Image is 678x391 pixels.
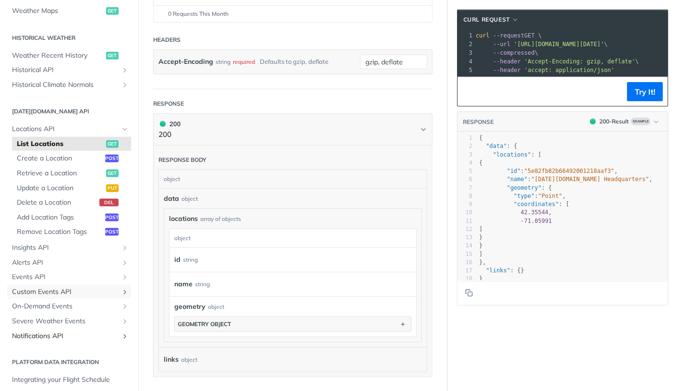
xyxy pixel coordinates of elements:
[12,302,119,311] span: On-Demand Events
[479,259,486,266] span: },
[458,200,472,208] div: 9
[476,32,542,39] span: GET \
[121,244,129,252] button: Show subpages for Insights API
[7,34,131,42] h2: Historical Weather
[12,258,119,268] span: Alerts API
[524,218,552,224] span: 71.05991
[460,15,522,24] button: cURL Request
[99,199,119,207] span: del
[479,234,483,241] span: }
[479,242,483,249] span: }
[462,286,476,300] button: Copy to clipboard
[476,41,608,48] span: \
[7,270,131,284] a: Events APIShow subpages for Events API
[174,277,193,291] label: name
[153,99,184,108] div: Response
[174,302,206,312] span: geometry
[7,373,131,388] a: Integrating your Flight Schedule
[599,117,629,126] div: 200 - Result
[105,214,119,221] span: post
[164,353,179,367] span: links
[479,184,552,191] span: : {
[479,209,552,216] span: ,
[458,40,474,49] div: 2
[493,151,531,158] span: "locations"
[479,193,566,199] span: : ,
[12,80,119,90] span: Historical Climate Normals
[7,358,131,367] h2: Platform DATA integration
[12,166,131,181] a: Retrieve a Locationget
[12,151,131,166] a: Create a Locationpost
[458,175,472,183] div: 6
[7,329,131,343] a: Notifications APIShow subpages for Notifications API
[479,151,542,158] span: : [
[479,134,483,141] span: {
[121,288,129,296] button: Show subpages for Custom Events API
[458,184,472,192] div: 7
[12,195,131,210] a: Delete a Locationdel
[476,49,538,56] span: \
[183,253,198,267] div: string
[458,275,472,283] div: 18
[174,253,181,267] label: id
[158,156,206,164] div: Response body
[260,55,328,69] div: Defaults to gzip, deflate
[476,32,490,39] span: curl
[17,227,103,237] span: Remove Location Tags
[121,273,129,281] button: Show subpages for Events API
[158,55,213,69] label: Accept-Encoding
[164,194,179,204] span: data
[493,67,521,73] span: --header
[121,81,129,89] button: Show subpages for Historical Climate Normals
[200,215,241,223] div: array of objects
[479,143,518,149] span: : {
[458,208,472,217] div: 10
[458,31,474,40] div: 1
[458,217,472,225] div: 11
[12,376,129,385] span: Integrating your Flight Schedule
[479,267,524,274] span: : {}
[462,117,494,127] button: RESPONSE
[524,58,635,65] span: 'Accept-Encoding: gzip, deflate'
[458,267,472,275] div: 17
[158,119,427,140] button: 200 200200
[106,170,119,177] span: get
[493,41,510,48] span: --url
[507,184,542,191] span: "geometry"
[216,55,230,69] div: string
[476,58,639,65] span: \
[12,210,131,225] a: Add Location Tagspost
[7,256,131,270] a: Alerts APIShow subpages for Alerts API
[121,318,129,325] button: Show subpages for Severe Weather Events
[181,353,197,367] div: object
[106,140,119,148] span: get
[178,320,231,328] div: geometry object
[12,137,131,151] a: List Locationsget
[17,198,97,208] span: Delete a Location
[12,225,131,239] a: Remove Location Tagspost
[458,49,474,57] div: 3
[420,126,427,134] svg: Chevron
[7,49,131,63] a: Weather Recent Historyget
[7,314,131,329] a: Severe Weather EventsShow subpages for Severe Weather Events
[12,6,104,16] span: Weather Maps
[106,52,119,60] span: get
[458,242,472,250] div: 14
[12,243,119,253] span: Insights API
[169,214,198,224] span: locations
[160,121,166,127] span: 200
[458,233,472,242] div: 13
[17,139,104,149] span: List Locations
[106,7,119,15] span: get
[458,225,472,233] div: 12
[159,170,424,188] div: object
[458,192,472,200] div: 8
[479,176,653,183] span: : ,
[7,4,131,18] a: Weather Mapsget
[12,272,119,282] span: Events API
[7,107,131,116] h2: [DATE][DOMAIN_NAME] API
[121,259,129,267] button: Show subpages for Alerts API
[458,151,472,159] div: 3
[12,331,119,341] span: Notifications API
[524,168,615,174] span: "5e82fb82b66492001218aaf3"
